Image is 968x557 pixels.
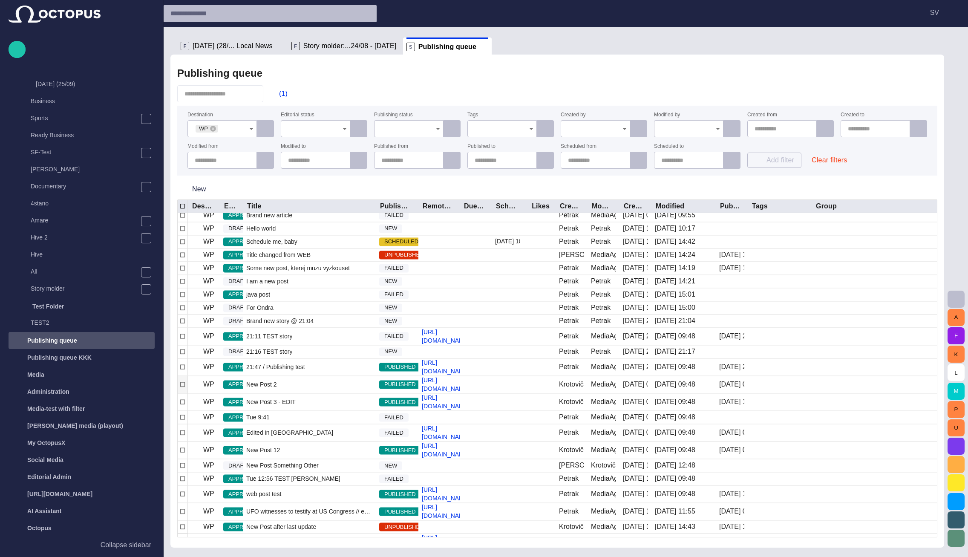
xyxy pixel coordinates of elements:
p: WP [203,263,214,273]
div: MediaAgent [591,332,616,341]
label: Destination [187,112,213,118]
div: Editorial status [224,202,236,211]
p: F [291,42,300,50]
div: 17/09 09:48 [655,413,695,422]
div: 09/09 09:41 [719,380,744,390]
span: DRAFT [223,317,252,326]
label: Scheduled from [561,144,596,150]
button: Open [245,123,257,135]
label: Created from [747,112,777,118]
span: APPROVED [223,264,264,273]
div: Hive [14,247,155,264]
span: APPROVED [223,475,264,483]
button: K [948,346,965,363]
div: 09/09 14:25 [623,490,648,499]
p: WP [203,223,214,234]
p: Business [31,97,155,105]
span: Hello world [246,224,276,233]
span: SCHEDULED [379,238,423,246]
span: PUBLISHED [379,363,421,372]
p: All [31,267,141,276]
div: MediaAgent [591,522,616,532]
span: APPROVED [223,363,264,372]
div: 17/09 09:48 [655,428,695,438]
p: WP [203,362,214,372]
div: 08/09 21:50 [719,362,744,372]
p: Editorial Admin [27,473,71,481]
span: PUBLISHED [379,446,421,455]
a: [URL][DOMAIN_NAME] [418,358,473,375]
div: MediaAgent [591,507,616,517]
div: Sports [14,110,155,127]
p: TEST2 [31,318,155,327]
div: Petrak [591,237,611,246]
div: AI Assistant [9,502,155,519]
button: U [948,419,965,436]
label: Published to [467,144,496,150]
span: APPROVED [223,398,264,407]
p: WP [203,346,214,357]
div: Destination [192,202,213,211]
div: 08/09 21:11 [623,332,648,341]
div: 08/09 15:01 [655,290,695,299]
p: Documentary [31,182,141,190]
div: MediaAgent [591,428,616,438]
span: NEW [379,304,402,312]
span: DRAFT [223,304,252,312]
label: Created by [561,112,586,118]
span: Publishing queue [418,43,476,51]
span: DRAFT [223,462,252,470]
p: Ready Business [31,131,155,139]
p: Sports [31,114,141,122]
span: Story molder:...24/08 - [DATE] [303,42,397,50]
span: New Post 2 [246,381,277,389]
div: Group [816,202,837,211]
p: Social Media [27,456,63,464]
div: 08/09 14:21 [655,277,695,286]
div: Petrak [559,290,579,299]
p: [PERSON_NAME] [31,165,155,173]
span: Some new post, kterej muzu vyzkouset [246,264,350,272]
div: 08/09 10:39 [623,237,648,246]
div: 08/09 14:24 [655,250,695,260]
div: Scheduled [496,202,517,211]
div: Created by [560,202,581,211]
span: PUBLISHED [379,398,421,407]
div: MediaAgent [591,263,616,273]
div: 08/09 15:00 [655,303,695,312]
div: 10/09 14:38 [719,522,744,532]
p: My OctopusX [27,439,65,447]
div: Petrak [559,362,579,372]
div: 08/09 10:17 [655,224,695,233]
div: MediaAgent [591,250,616,260]
div: Hive 2 [14,230,155,247]
div: MediaAgent [591,490,616,499]
label: Modified from [187,144,219,150]
p: WP [203,276,214,286]
label: Modified by [654,112,680,118]
span: FAILED [379,475,409,483]
p: Octopus [27,524,52,532]
span: New Post Something Other [246,462,319,470]
div: MediaAgent [591,474,616,484]
p: Media-test with filter [27,404,85,413]
div: MediaAgent [591,413,616,422]
h2: Publishing queue [177,67,262,79]
div: SF-Test [14,144,155,162]
div: 08/09 21:04 [655,316,695,326]
p: WP [203,210,214,220]
span: PUBLISHED [379,381,421,389]
p: WP [203,397,214,407]
a: [URL][DOMAIN_NAME] [418,376,473,393]
span: 21:16 TEST story [246,347,292,356]
p: S [406,43,415,51]
label: Published from [374,144,408,150]
div: 17/09 09:48 [655,490,695,499]
span: 21:11 TEST story [246,332,292,341]
p: [PERSON_NAME] media (playout) [27,421,123,430]
div: Modified [656,202,684,211]
div: 09/09 09:51 [719,428,744,438]
div: 08/09 10:17 [623,224,648,233]
div: Published [720,202,741,211]
p: AI Assistant [27,507,61,515]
